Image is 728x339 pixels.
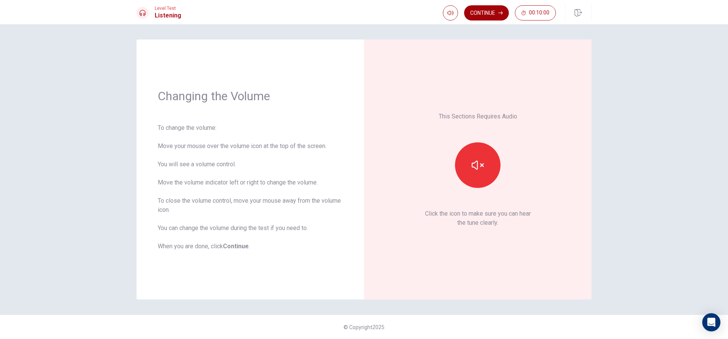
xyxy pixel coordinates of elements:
[529,10,549,16] span: 00:10:00
[344,324,384,330] span: © Copyright 2025
[158,88,343,104] h1: Changing the Volume
[223,243,249,250] b: Continue
[439,112,517,121] p: This Sections Requires Audio
[702,313,720,331] div: Open Intercom Messenger
[515,5,556,20] button: 00:10:00
[155,11,181,20] h1: Listening
[155,6,181,11] span: Level Test
[425,209,531,227] p: Click the icon to make sure you can hear the tune clearly.
[158,123,343,251] div: To change the volume: Move your mouse over the volume icon at the top of the screen. You will see...
[464,5,509,20] button: Continue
